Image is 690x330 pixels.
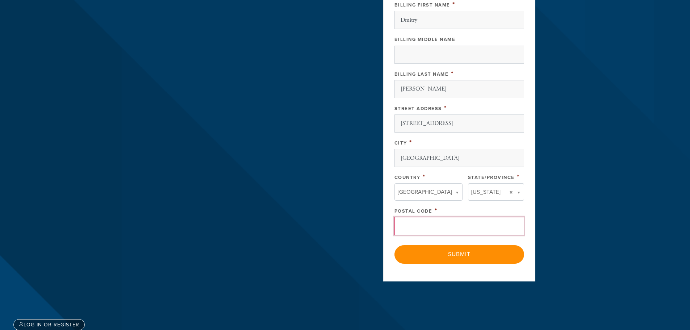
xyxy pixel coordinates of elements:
label: Country [394,175,421,180]
span: This field is required. [435,206,438,214]
label: Street Address [394,106,442,112]
input: Submit [394,245,524,263]
a: [GEOGRAPHIC_DATA] [394,183,463,201]
label: Billing First Name [394,2,450,8]
label: City [394,140,407,146]
label: Postal Code [394,208,432,214]
label: Billing Middle Name [394,37,456,42]
a: [US_STATE] [468,183,524,201]
span: This field is required. [451,70,454,78]
span: [GEOGRAPHIC_DATA] [398,187,452,197]
span: This field is required. [423,173,426,181]
span: This field is required. [452,0,455,8]
span: This field is required. [409,138,412,146]
label: State/Province [468,175,515,180]
span: [US_STATE] [471,187,501,197]
span: This field is required. [517,173,520,181]
label: Billing Last Name [394,71,449,77]
span: This field is required. [444,104,447,112]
